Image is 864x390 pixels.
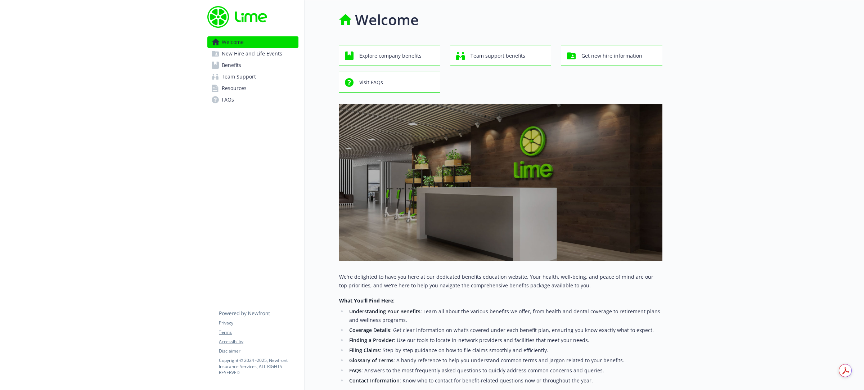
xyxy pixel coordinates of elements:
[222,71,256,82] span: Team Support
[349,347,380,354] strong: Filing Claims
[347,376,662,385] li: : Know who to contact for benefit-related questions now or throughout the year.
[561,45,662,66] button: Get new hire information
[219,339,298,345] a: Accessibility
[347,366,662,375] li: : Answers to the most frequently asked questions to quickly address common concerns and queries.
[349,377,400,384] strong: Contact Information
[347,336,662,345] li: : Use our tools to locate in-network providers and facilities that meet your needs.
[349,308,420,315] strong: Understanding Your Benefits
[355,9,419,31] h1: Welcome
[222,36,244,48] span: Welcome
[349,367,361,374] strong: FAQs
[339,45,440,66] button: Explore company benefits
[339,297,395,304] strong: What You’ll Find Here:
[222,48,282,59] span: New Hire and Life Events
[471,49,525,63] span: Team support benefits
[347,356,662,365] li: : A handy reference to help you understand common terms and jargon related to your benefits.
[222,82,247,94] span: Resources
[222,59,241,71] span: Benefits
[222,94,234,106] span: FAQs
[219,348,298,354] a: Disclaimer
[207,36,298,48] a: Welcome
[359,76,383,89] span: Visit FAQs
[207,48,298,59] a: New Hire and Life Events
[347,307,662,324] li: : Learn all about the various benefits we offer, from health and dental coverage to retirement pl...
[349,337,394,344] strong: Finding a Provider
[339,104,662,261] img: overview page banner
[347,346,662,355] li: : Step-by-step guidance on how to file claims smoothly and efficiently.
[339,273,662,290] p: We're delighted to have you here at our dedicated benefits education website. Your health, well-b...
[349,357,393,364] strong: Glossary of Terms
[349,327,390,333] strong: Coverage Details
[359,49,422,63] span: Explore company benefits
[219,357,298,376] p: Copyright © 2024 - 2025 , Newfront Insurance Services, ALL RIGHTS RESERVED
[207,71,298,82] a: Team Support
[219,329,298,336] a: Terms
[339,72,440,93] button: Visit FAQs
[207,59,298,71] a: Benefits
[450,45,552,66] button: Team support benefits
[581,49,642,63] span: Get new hire information
[347,326,662,335] li: : Get clear information on what’s covered under each benefit plan, ensuring you know exactly what...
[207,82,298,94] a: Resources
[207,94,298,106] a: FAQs
[219,320,298,326] a: Privacy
